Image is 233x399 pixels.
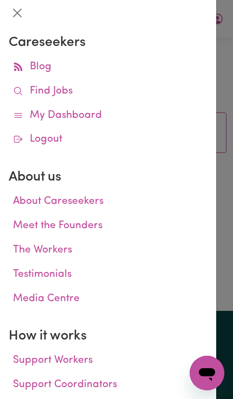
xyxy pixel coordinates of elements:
[9,287,208,311] a: Media Centre
[190,356,224,390] iframe: 启动消息传送窗口的按钮
[9,128,208,152] a: Logout
[9,190,208,214] a: About Careseekers
[9,238,208,263] a: The Workers
[9,373,208,397] a: Support Coordinators
[9,214,208,238] a: Meet the Founders
[9,55,208,79] a: Blog
[9,169,208,185] h2: About us
[9,263,208,287] a: Testimonials
[9,79,208,104] a: Find Jobs
[9,349,208,373] a: Support Workers
[9,35,208,51] h2: Careseekers
[9,104,208,128] a: My Dashboard
[9,328,208,344] h2: How it works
